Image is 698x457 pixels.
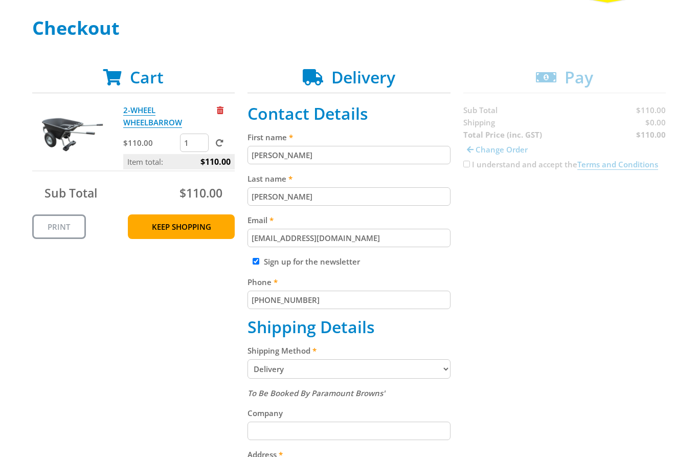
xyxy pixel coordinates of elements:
[247,344,451,357] label: Shipping Method
[247,276,451,288] label: Phone
[247,214,451,226] label: Email
[247,187,451,206] input: Please enter your last name.
[123,137,178,149] p: $110.00
[247,407,451,419] label: Company
[247,359,451,379] select: Please select a shipping method.
[247,229,451,247] input: Please enter your email address.
[44,185,97,201] span: Sub Total
[179,185,222,201] span: $110.00
[247,131,451,143] label: First name
[32,214,86,239] a: Print
[247,317,451,337] h2: Shipping Details
[200,154,231,169] span: $110.00
[217,105,223,115] a: Remove from cart
[264,256,360,267] label: Sign up for the newsletter
[32,18,666,38] h1: Checkout
[247,104,451,123] h2: Contact Details
[331,66,395,88] span: Delivery
[247,388,385,398] em: To Be Booked By Paramount Browns'
[123,154,235,169] p: Item total:
[123,105,182,128] a: 2-WHEEL WHEELBARROW
[42,104,103,165] img: 2-WHEEL WHEELBARROW
[247,291,451,309] input: Please enter your telephone number.
[128,214,235,239] a: Keep Shopping
[247,172,451,185] label: Last name
[130,66,164,88] span: Cart
[247,146,451,164] input: Please enter your first name.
